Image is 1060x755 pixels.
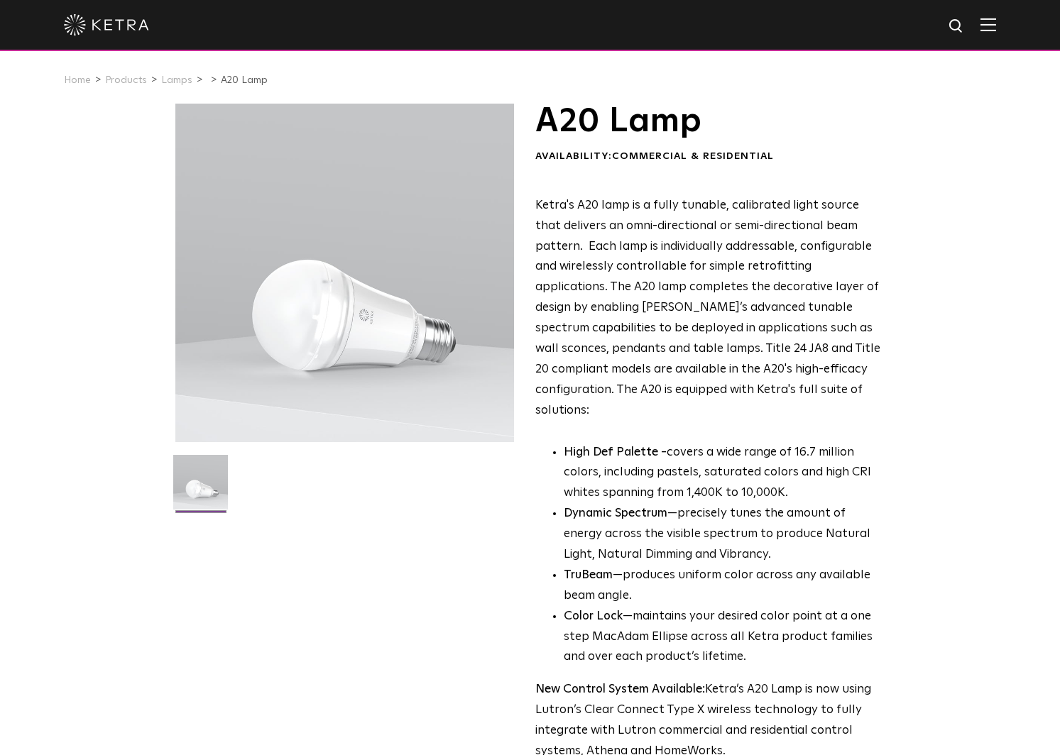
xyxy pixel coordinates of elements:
[564,566,881,607] li: —produces uniform color across any available beam angle.
[564,610,623,622] strong: Color Lock
[161,75,192,85] a: Lamps
[535,150,881,164] div: Availability:
[64,14,149,35] img: ketra-logo-2019-white
[535,104,881,139] h1: A20 Lamp
[535,199,880,417] span: Ketra's A20 lamp is a fully tunable, calibrated light source that delivers an omni-directional or...
[564,507,667,519] strong: Dynamic Spectrum
[564,446,667,458] strong: High Def Palette -
[564,607,881,668] li: —maintains your desired color point at a one step MacAdam Ellipse across all Ketra product famili...
[564,569,613,581] strong: TruBeam
[948,18,966,35] img: search icon
[535,683,705,695] strong: New Control System Available:
[105,75,147,85] a: Products
[564,443,881,505] p: covers a wide range of 16.7 million colors, including pastels, saturated colors and high CRI whit...
[173,455,228,520] img: A20-Lamp-2021-Web-Square
[980,18,996,31] img: Hamburger%20Nav.svg
[221,75,268,85] a: A20 Lamp
[64,75,91,85] a: Home
[612,151,774,161] span: Commercial & Residential
[564,504,881,566] li: —precisely tunes the amount of energy across the visible spectrum to produce Natural Light, Natur...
